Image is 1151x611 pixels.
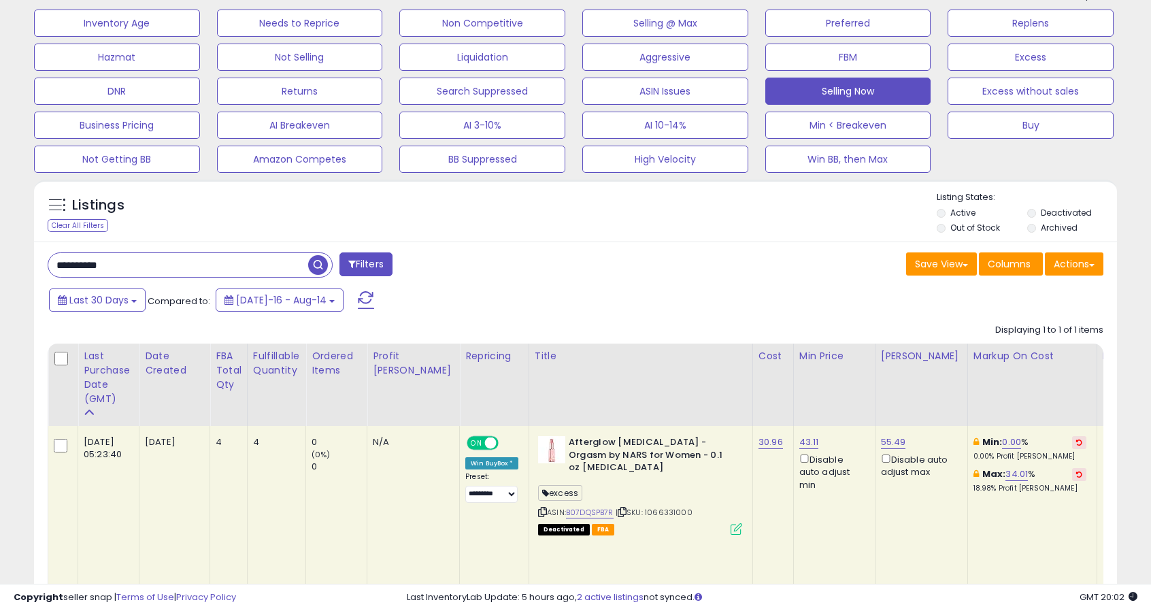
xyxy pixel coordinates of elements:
[48,219,108,232] div: Clear All Filters
[399,44,565,71] button: Liquidation
[69,293,129,307] span: Last 30 Days
[995,324,1103,337] div: Displaying 1 to 1 of 1 items
[1041,207,1092,218] label: Deactivated
[538,524,590,535] span: All listings that are unavailable for purchase on Amazon for any reason other than out-of-stock
[881,349,962,363] div: [PERSON_NAME]
[34,146,200,173] button: Not Getting BB
[465,349,523,363] div: Repricing
[145,436,199,448] div: [DATE]
[216,349,241,392] div: FBA Total Qty
[465,472,518,503] div: Preset:
[34,44,200,71] button: Hazmat
[948,112,1114,139] button: Buy
[339,252,393,276] button: Filters
[973,452,1086,461] p: 0.00% Profit [PERSON_NAME]
[765,112,931,139] button: Min < Breakeven
[881,452,957,478] div: Disable auto adjust max
[937,191,1116,204] p: Listing States:
[538,436,565,463] img: 31unCcDqNJL._SL40_.jpg
[948,10,1114,37] button: Replens
[948,78,1114,105] button: Excess without sales
[465,457,518,469] div: Win BuyBox *
[765,78,931,105] button: Selling Now
[216,288,344,312] button: [DATE]-16 - Aug-14
[399,112,565,139] button: AI 3-10%
[216,436,237,448] div: 4
[538,436,742,533] div: ASIN:
[468,437,485,449] span: ON
[84,436,129,461] div: [DATE] 05:23:40
[765,146,931,173] button: Win BB, then Max
[758,435,783,449] a: 30.96
[34,78,200,105] button: DNR
[407,591,1137,604] div: Last InventoryLab Update: 5 hours ago, not synced.
[582,112,748,139] button: AI 10-14%
[217,44,383,71] button: Not Selling
[72,196,124,215] h5: Listings
[399,10,565,37] button: Non Competitive
[217,112,383,139] button: AI Breakeven
[116,591,174,604] a: Terms of Use
[217,146,383,173] button: Amazon Competes
[967,344,1097,426] th: The percentage added to the cost of goods (COGS) that forms the calculator for Min & Max prices.
[582,10,748,37] button: Selling @ Max
[566,507,614,518] a: B07DQSPB7R
[145,349,204,378] div: Date Created
[988,257,1031,271] span: Columns
[176,591,236,604] a: Privacy Policy
[973,468,1086,493] div: %
[1045,252,1103,276] button: Actions
[950,207,975,218] label: Active
[577,591,644,604] a: 2 active listings
[765,10,931,37] button: Preferred
[373,436,449,448] div: N/A
[973,484,1086,493] p: 18.98% Profit [PERSON_NAME]
[973,349,1091,363] div: Markup on Cost
[217,10,383,37] button: Needs to Reprice
[799,349,869,363] div: Min Price
[582,44,748,71] button: Aggressive
[312,349,361,378] div: Ordered Items
[49,288,146,312] button: Last 30 Days
[399,146,565,173] button: BB Suppressed
[1002,435,1021,449] a: 0.00
[148,295,210,308] span: Compared to:
[582,78,748,105] button: ASIN Issues
[34,10,200,37] button: Inventory Age
[84,349,133,406] div: Last Purchase Date (GMT)
[253,436,295,448] div: 4
[799,435,819,449] a: 43.11
[1041,222,1078,233] label: Archived
[34,112,200,139] button: Business Pricing
[14,591,236,604] div: seller snap | |
[569,436,734,478] b: Afterglow [MEDICAL_DATA] - Orgasm by NARS for Women - 0.1 oz [MEDICAL_DATA]
[765,44,931,71] button: FBM
[592,524,615,535] span: FBA
[1005,467,1028,481] a: 34.01
[758,349,788,363] div: Cost
[948,44,1114,71] button: Excess
[217,78,383,105] button: Returns
[616,507,693,518] span: | SKU: 1066331000
[881,435,906,449] a: 55.49
[399,78,565,105] button: Search Suppressed
[538,485,582,501] span: excess
[906,252,977,276] button: Save View
[236,293,327,307] span: [DATE]-16 - Aug-14
[497,437,518,449] span: OFF
[973,436,1086,461] div: %
[950,222,1000,233] label: Out of Stock
[979,252,1043,276] button: Columns
[535,349,747,363] div: Title
[312,449,331,460] small: (0%)
[312,436,367,448] div: 0
[14,591,63,604] strong: Copyright
[312,461,367,473] div: 0
[982,467,1006,480] b: Max:
[582,146,748,173] button: High Velocity
[1080,591,1137,604] span: 2025-09-14 20:02 GMT
[253,349,300,378] div: Fulfillable Quantity
[799,452,865,491] div: Disable auto adjust min
[373,349,454,378] div: Profit [PERSON_NAME]
[982,435,1003,448] b: Min:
